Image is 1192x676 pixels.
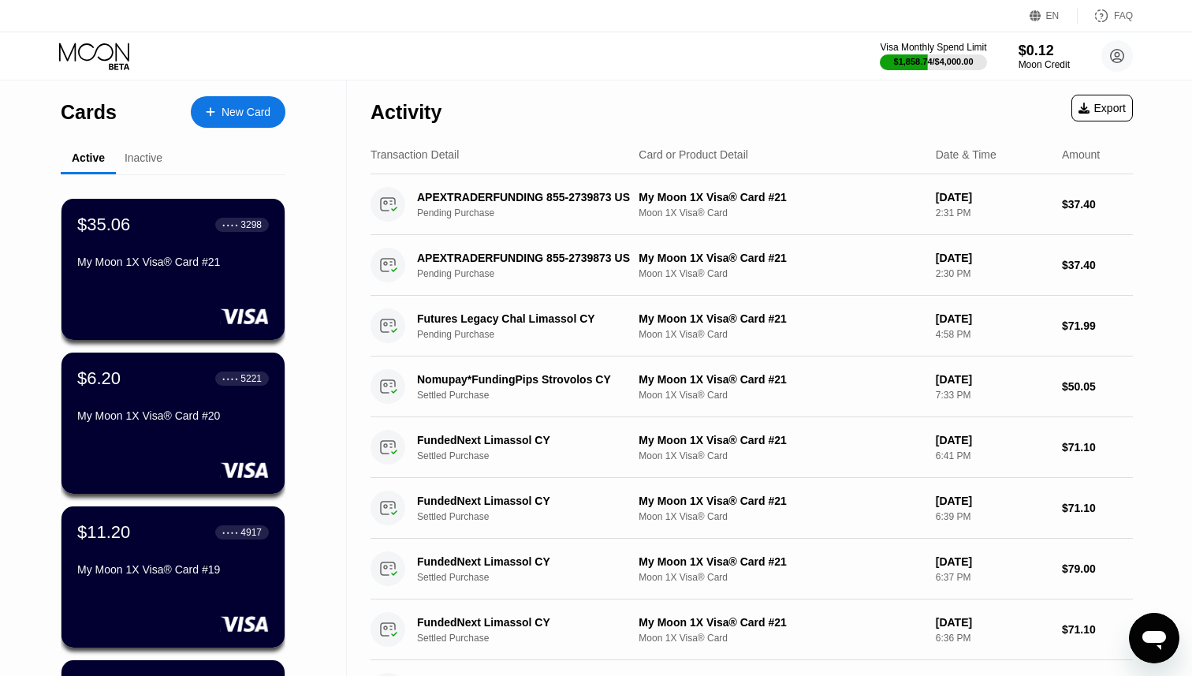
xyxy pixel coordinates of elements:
[61,506,285,648] div: $11.20● ● ● ●4917My Moon 1X Visa® Card #19
[936,572,1049,583] div: 6:37 PM
[1071,95,1133,121] div: Export
[417,450,647,461] div: Settled Purchase
[1062,562,1133,575] div: $79.00
[936,511,1049,522] div: 6:39 PM
[1129,613,1179,663] iframe: Button to launch messaging window
[417,207,647,218] div: Pending Purchase
[125,151,162,164] div: Inactive
[936,495,1049,507] div: [DATE]
[936,616,1049,629] div: [DATE]
[639,312,922,325] div: My Moon 1X Visa® Card #21
[77,409,269,422] div: My Moon 1X Visa® Card #20
[371,101,441,124] div: Activity
[1062,148,1100,161] div: Amount
[936,252,1049,264] div: [DATE]
[191,96,285,128] div: New Card
[77,368,121,389] div: $6.20
[1030,8,1078,24] div: EN
[417,252,631,264] div: APEXTRADERFUNDING 855-2739873 US
[417,312,631,325] div: Futures Legacy Chal Limassol CY
[222,106,270,119] div: New Card
[417,555,631,568] div: FundedNext Limassol CY
[1114,10,1133,21] div: FAQ
[936,148,996,161] div: Date & Time
[639,148,748,161] div: Card or Product Detail
[222,376,238,381] div: ● ● ● ●
[417,495,631,507] div: FundedNext Limassol CY
[61,101,117,124] div: Cards
[639,191,922,204] div: My Moon 1X Visa® Card #21
[639,633,922,644] div: Moon 1X Visa® Card
[417,616,631,629] div: FundedNext Limassol CY
[639,329,922,340] div: Moon 1X Visa® Card
[371,417,1133,478] div: FundedNext Limassol CYSettled PurchaseMy Moon 1X Visa® Card #21Moon 1X Visa® Card[DATE]6:41 PM$71.10
[1019,43,1070,70] div: $0.12Moon Credit
[639,268,922,279] div: Moon 1X Visa® Card
[880,42,986,70] div: Visa Monthly Spend Limit$1,858.74/$4,000.00
[72,151,105,164] div: Active
[371,599,1133,660] div: FundedNext Limassol CYSettled PurchaseMy Moon 1X Visa® Card #21Moon 1X Visa® Card[DATE]6:36 PM$71.10
[1019,43,1070,59] div: $0.12
[371,235,1133,296] div: APEXTRADERFUNDING 855-2739873 USPending PurchaseMy Moon 1X Visa® Card #21Moon 1X Visa® Card[DATE]...
[417,633,647,644] div: Settled Purchase
[639,572,922,583] div: Moon 1X Visa® Card
[222,530,238,535] div: ● ● ● ●
[936,329,1049,340] div: 4:58 PM
[639,252,922,264] div: My Moon 1X Visa® Card #21
[77,522,130,543] div: $11.20
[371,148,459,161] div: Transaction Detail
[77,215,130,235] div: $35.06
[1062,198,1133,211] div: $37.40
[240,527,262,538] div: 4917
[936,633,1049,644] div: 6:36 PM
[1062,623,1133,636] div: $71.10
[1062,502,1133,514] div: $71.10
[639,390,922,401] div: Moon 1X Visa® Card
[417,268,647,279] div: Pending Purchase
[417,390,647,401] div: Settled Purchase
[417,434,631,446] div: FundedNext Limassol CY
[77,256,269,268] div: My Moon 1X Visa® Card #21
[639,434,922,446] div: My Moon 1X Visa® Card #21
[1046,10,1060,21] div: EN
[639,616,922,629] div: My Moon 1X Visa® Card #21
[371,357,1133,417] div: Nomupay*FundingPips Strovolos CYSettled PurchaseMy Moon 1X Visa® Card #21Moon 1X Visa® Card[DATE]...
[240,219,262,230] div: 3298
[240,373,262,384] div: 5221
[936,312,1049,325] div: [DATE]
[222,222,238,227] div: ● ● ● ●
[61,353,285,494] div: $6.20● ● ● ●5221My Moon 1X Visa® Card #20
[371,296,1133,357] div: Futures Legacy Chal Limassol CYPending PurchaseMy Moon 1X Visa® Card #21Moon 1X Visa® Card[DATE]4...
[1062,380,1133,393] div: $50.05
[371,539,1133,599] div: FundedNext Limassol CYSettled PurchaseMy Moon 1X Visa® Card #21Moon 1X Visa® Card[DATE]6:37 PM$79.00
[936,450,1049,461] div: 6:41 PM
[880,42,986,53] div: Visa Monthly Spend Limit
[417,329,647,340] div: Pending Purchase
[417,373,631,386] div: Nomupay*FundingPips Strovolos CY
[639,495,922,507] div: My Moon 1X Visa® Card #21
[1019,59,1070,70] div: Moon Credit
[371,478,1133,539] div: FundedNext Limassol CYSettled PurchaseMy Moon 1X Visa® Card #21Moon 1X Visa® Card[DATE]6:39 PM$71.10
[417,511,647,522] div: Settled Purchase
[1062,259,1133,271] div: $37.40
[936,207,1049,218] div: 2:31 PM
[639,207,922,218] div: Moon 1X Visa® Card
[1062,319,1133,332] div: $71.99
[936,268,1049,279] div: 2:30 PM
[417,572,647,583] div: Settled Purchase
[639,555,922,568] div: My Moon 1X Visa® Card #21
[936,390,1049,401] div: 7:33 PM
[1078,8,1133,24] div: FAQ
[936,555,1049,568] div: [DATE]
[1078,102,1126,114] div: Export
[639,450,922,461] div: Moon 1X Visa® Card
[61,199,285,340] div: $35.06● ● ● ●3298My Moon 1X Visa® Card #21
[77,563,269,576] div: My Moon 1X Visa® Card #19
[936,434,1049,446] div: [DATE]
[1062,441,1133,454] div: $71.10
[639,373,922,386] div: My Moon 1X Visa® Card #21
[371,174,1133,235] div: APEXTRADERFUNDING 855-2739873 USPending PurchaseMy Moon 1X Visa® Card #21Moon 1X Visa® Card[DATE]...
[417,191,631,204] div: APEXTRADERFUNDING 855-2739873 US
